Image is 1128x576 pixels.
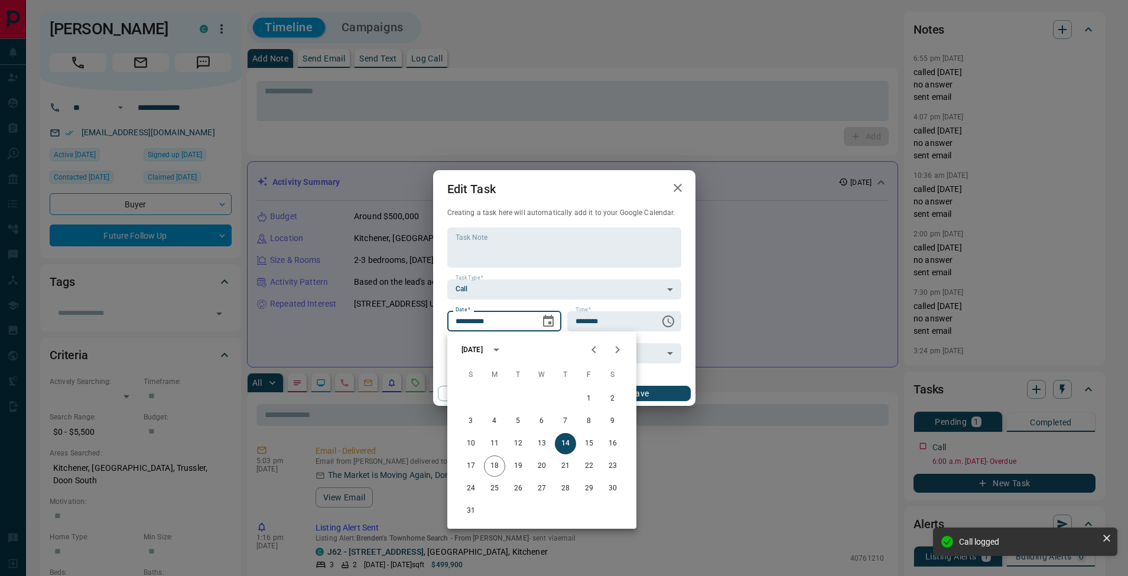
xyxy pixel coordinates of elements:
label: Date [456,306,470,314]
button: calendar view is open, switch to year view [486,340,506,360]
div: [DATE] [461,344,483,355]
span: Monday [484,363,505,387]
button: 16 [602,433,623,454]
button: 20 [531,455,552,477]
button: 4 [484,411,505,432]
span: Tuesday [508,363,529,387]
button: 23 [602,455,623,477]
button: 11 [484,433,505,454]
button: Save [589,386,690,401]
button: 3 [460,411,482,432]
span: Saturday [602,363,623,387]
button: 26 [508,478,529,499]
button: 8 [578,411,600,432]
button: 1 [578,388,600,409]
h2: Edit Task [433,170,510,208]
div: Call logged [959,537,1097,546]
button: 6 [531,411,552,432]
button: Choose date, selected date is Aug 14, 2025 [537,310,560,333]
span: Wednesday [531,363,552,387]
div: Call [447,279,681,300]
button: 19 [508,455,529,477]
label: Time [576,306,591,314]
button: 10 [460,433,482,454]
button: 13 [531,433,552,454]
button: 17 [460,455,482,477]
p: Creating a task here will automatically add it to your Google Calendar. [447,208,681,218]
button: 2 [602,388,623,409]
button: 25 [484,478,505,499]
button: Choose time, selected time is 6:00 AM [656,310,680,333]
button: 12 [508,433,529,454]
button: 9 [602,411,623,432]
button: Next month [606,338,629,362]
span: Sunday [460,363,482,387]
label: Task Type [456,274,483,282]
button: 29 [578,478,600,499]
button: 30 [602,478,623,499]
button: 14 [555,433,576,454]
button: 21 [555,455,576,477]
button: 5 [508,411,529,432]
button: 7 [555,411,576,432]
span: Thursday [555,363,576,387]
button: 22 [578,455,600,477]
span: Friday [578,363,600,387]
button: Previous month [582,338,606,362]
button: 31 [460,500,482,522]
button: 24 [460,478,482,499]
button: 27 [531,478,552,499]
button: 28 [555,478,576,499]
button: 15 [578,433,600,454]
button: Cancel [438,386,539,401]
button: 18 [484,455,505,477]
